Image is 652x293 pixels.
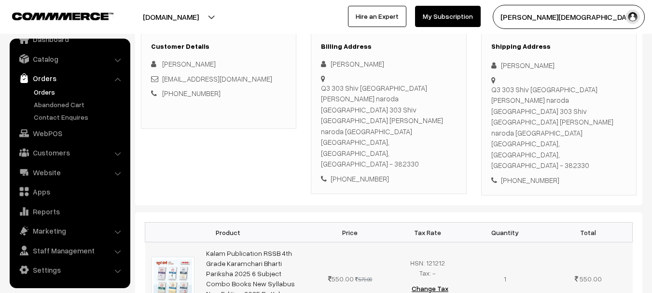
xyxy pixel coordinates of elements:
[415,6,481,27] a: My Subscription
[12,13,113,20] img: COMMMERCE
[321,42,456,51] h3: Billing Address
[410,259,445,277] span: HSN: 121212 Tax: -
[12,70,127,87] a: Orders
[12,183,127,200] a: Apps
[12,125,127,142] a: WebPOS
[311,223,389,242] th: Price
[145,223,311,242] th: Product
[321,83,456,169] div: Q3 303 Shiv [GEOGRAPHIC_DATA] [PERSON_NAME] naroda [GEOGRAPHIC_DATA] 303 Shiv [GEOGRAPHIC_DATA] [...
[544,223,633,242] th: Total
[388,223,466,242] th: Tax Rate
[109,5,233,29] button: [DOMAIN_NAME]
[12,203,127,220] a: Reports
[491,42,626,51] h3: Shipping Address
[466,223,544,242] th: Quantity
[348,6,406,27] a: Hire an Expert
[12,261,127,279] a: Settings
[12,164,127,181] a: Website
[12,144,127,161] a: Customers
[328,275,354,283] span: 550.00
[355,276,372,282] strike: 579.00
[151,42,286,51] h3: Customer Details
[491,175,626,186] div: [PHONE_NUMBER]
[12,50,127,68] a: Catalog
[625,10,640,24] img: user
[504,275,506,283] span: 1
[31,87,127,97] a: Orders
[491,84,626,171] div: Q3 303 Shiv [GEOGRAPHIC_DATA] [PERSON_NAME] naroda [GEOGRAPHIC_DATA] 303 Shiv [GEOGRAPHIC_DATA] [...
[31,99,127,110] a: Abandoned Cart
[12,30,127,48] a: Dashboard
[162,59,216,68] span: [PERSON_NAME]
[321,173,456,184] div: [PHONE_NUMBER]
[491,60,626,71] div: [PERSON_NAME]
[493,5,645,29] button: [PERSON_NAME][DEMOGRAPHIC_DATA]
[162,89,221,98] a: [PHONE_NUMBER]
[31,112,127,122] a: Contact Enquires
[12,242,127,259] a: Staff Management
[12,10,97,21] a: COMMMERCE
[580,275,602,283] span: 550.00
[162,74,272,83] a: [EMAIL_ADDRESS][DOMAIN_NAME]
[12,222,127,239] a: Marketing
[321,58,456,70] div: [PERSON_NAME]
